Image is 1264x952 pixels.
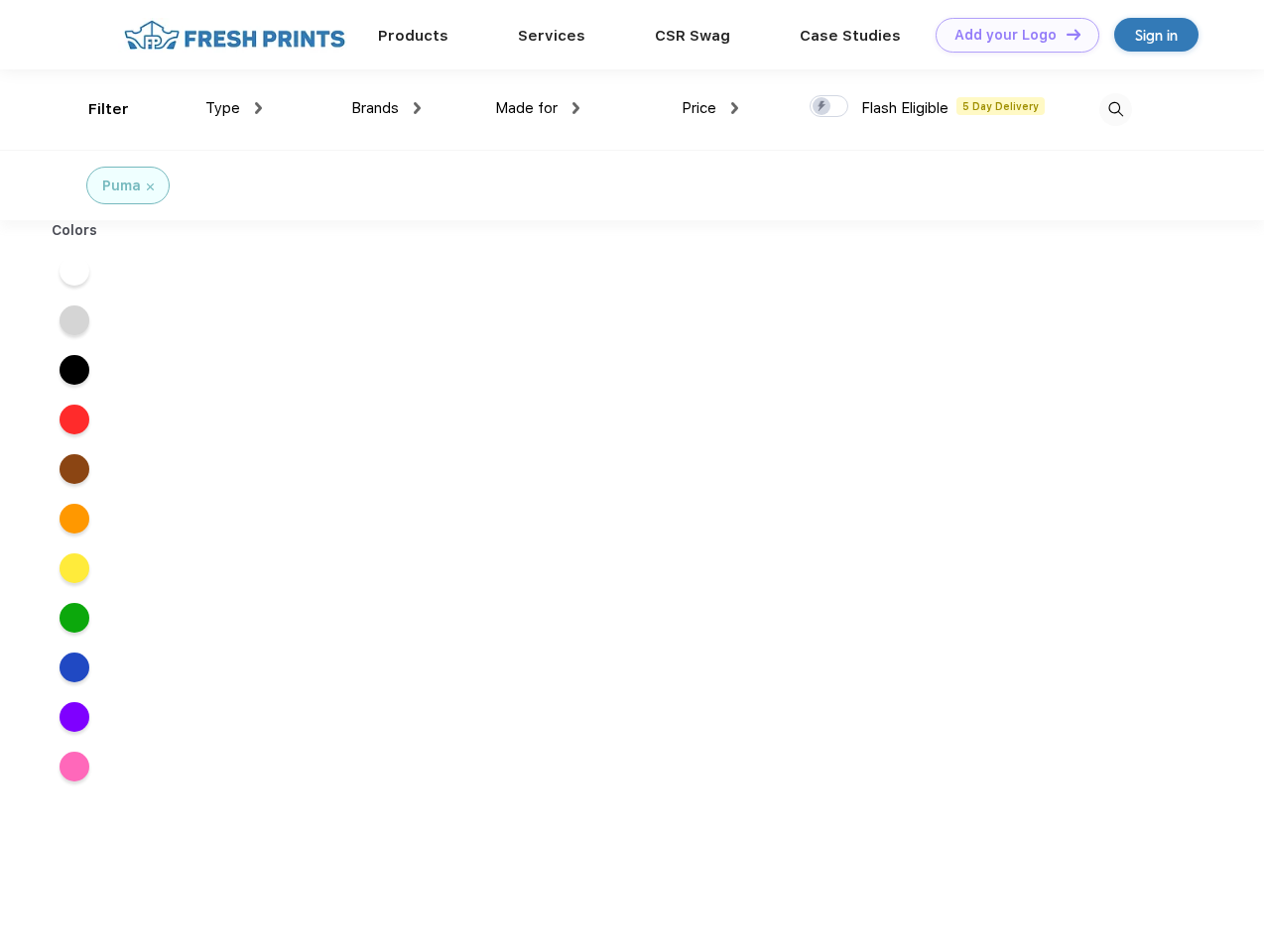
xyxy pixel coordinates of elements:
[655,27,730,45] a: CSR Swag
[731,102,738,114] img: dropdown.png
[572,102,579,114] img: dropdown.png
[102,176,141,196] div: Puma
[682,99,716,117] span: Price
[88,98,129,121] div: Filter
[495,99,558,117] span: Made for
[147,183,154,190] img: filter_cancel.svg
[956,97,1045,115] span: 5 Day Delivery
[1099,93,1132,126] img: desktop_search.svg
[118,18,351,53] img: fo%20logo%202.webp
[351,99,399,117] span: Brands
[378,27,448,45] a: Products
[518,27,585,45] a: Services
[37,220,113,241] div: Colors
[414,102,421,114] img: dropdown.png
[255,102,262,114] img: dropdown.png
[205,99,240,117] span: Type
[1135,24,1178,47] div: Sign in
[1067,29,1080,40] img: DT
[954,27,1057,44] div: Add your Logo
[1114,18,1199,52] a: Sign in
[861,99,948,117] span: Flash Eligible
